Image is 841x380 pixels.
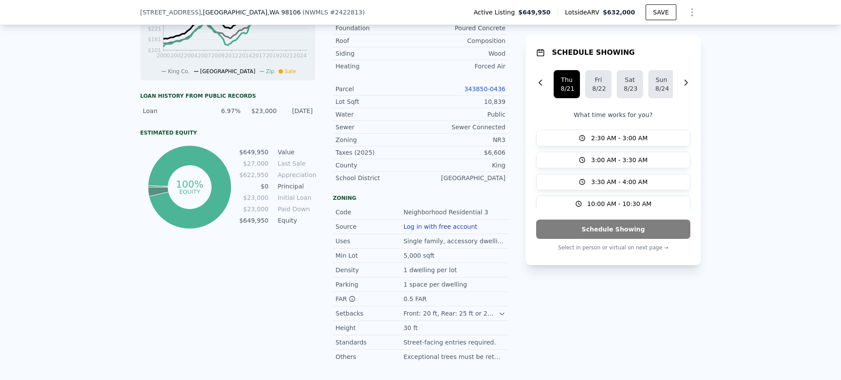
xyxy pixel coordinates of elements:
[420,174,505,182] div: [GEOGRAPHIC_DATA]
[536,220,690,239] button: Schedule Showing
[683,4,701,21] button: Show Options
[420,36,505,45] div: Composition
[276,193,315,202] td: Initial Loan
[420,148,505,157] div: $6,606
[239,193,269,202] td: $23,000
[266,53,279,59] tspan: 2019
[624,75,636,84] div: Sat
[276,181,315,191] td: Principal
[403,323,419,332] div: 30 ft
[267,9,300,16] span: , WA 98106
[148,47,161,53] tspan: $101
[148,36,161,43] tspan: $161
[333,195,508,202] div: Zoning
[536,242,690,253] p: Select in person or virtual on next page →
[239,159,269,168] td: $27,000
[336,148,420,157] div: Taxes (2025)
[184,53,198,59] tspan: 2004
[403,352,505,361] div: Exceptional trees must be retained.
[143,107,205,115] div: Loan
[336,309,403,318] div: Setbacks
[591,178,647,186] span: 3:30 AM - 4:00 AM
[603,9,635,16] span: $632,000
[646,4,676,20] button: SAVE
[336,49,420,58] div: Siding
[285,68,296,75] span: Sale
[552,47,635,58] h1: SCHEDULE SHOWING
[276,204,315,214] td: Paid Down
[585,70,611,98] button: Fri8/22
[303,8,365,17] div: ( )
[239,204,269,214] td: $23,000
[201,8,301,17] span: , [GEOGRAPHIC_DATA]
[168,68,190,75] span: King Co.
[655,84,668,93] div: 8/24
[200,68,255,75] span: [GEOGRAPHIC_DATA]
[403,237,505,245] div: Single family, accessory dwellings.
[420,161,505,170] div: King
[336,266,403,274] div: Density
[276,216,315,225] td: Equity
[420,62,505,71] div: Forced Air
[176,179,203,190] tspan: 100%
[336,323,403,332] div: Height
[336,135,420,144] div: Zoning
[554,70,580,98] button: Thu8/21
[403,266,459,274] div: 1 dwelling per lot
[592,84,604,93] div: 8/22
[246,107,276,115] div: $23,000
[239,181,269,191] td: $0
[617,70,643,98] button: Sat8/23
[420,135,505,144] div: NR3
[210,107,240,115] div: 6.97%
[518,8,551,17] span: $649,950
[239,216,269,225] td: $649,950
[225,53,239,59] tspan: 2012
[252,53,266,59] tspan: 2017
[336,85,420,93] div: Parcel
[140,8,201,17] span: [STREET_ADDRESS]
[648,70,675,98] button: Sun8/24
[561,84,573,93] div: 8/21
[536,110,690,119] p: What time works for you?
[266,68,274,75] span: Zip
[420,24,505,32] div: Poured Concrete
[276,170,315,180] td: Appreciation
[330,9,362,16] span: # 2422813
[140,92,315,99] div: Loan history from public records
[536,152,690,168] button: 3:00 AM - 3:30 AM
[536,130,690,146] button: 2:30 AM - 3:00 AM
[592,75,604,84] div: Fri
[403,251,436,260] div: 5,000 sqft
[279,53,293,59] tspan: 2021
[276,159,315,168] td: Last Sale
[170,53,184,59] tspan: 2002
[179,188,200,195] tspan: equity
[336,237,403,245] div: Uses
[336,251,403,260] div: Min Lot
[148,26,161,32] tspan: $221
[305,9,328,16] span: NWMLS
[420,123,505,131] div: Sewer Connected
[198,53,211,59] tspan: 2007
[336,36,420,45] div: Roof
[403,309,498,318] div: Front: 20 ft, Rear: 25 ft or 20% of lot depth (min. 10 ft), Side: 5 ft
[336,352,403,361] div: Others
[536,174,690,190] button: 3:30 AM - 4:00 AM
[336,174,420,182] div: School District
[239,53,252,59] tspan: 2014
[239,147,269,157] td: $649,950
[157,53,170,59] tspan: 2000
[336,338,403,347] div: Standards
[561,75,573,84] div: Thu
[336,62,420,71] div: Heating
[587,199,652,208] span: 10:00 AM - 10:30 AM
[336,24,420,32] div: Foundation
[276,147,315,157] td: Value
[591,134,647,142] span: 2:30 AM - 3:00 AM
[403,338,498,347] div: Street-facing entries required.
[403,208,490,217] div: Neighborhood Residential 3
[420,97,505,106] div: 10,839
[591,156,647,164] span: 3:00 AM - 3:30 AM
[464,85,505,92] a: 343850-0436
